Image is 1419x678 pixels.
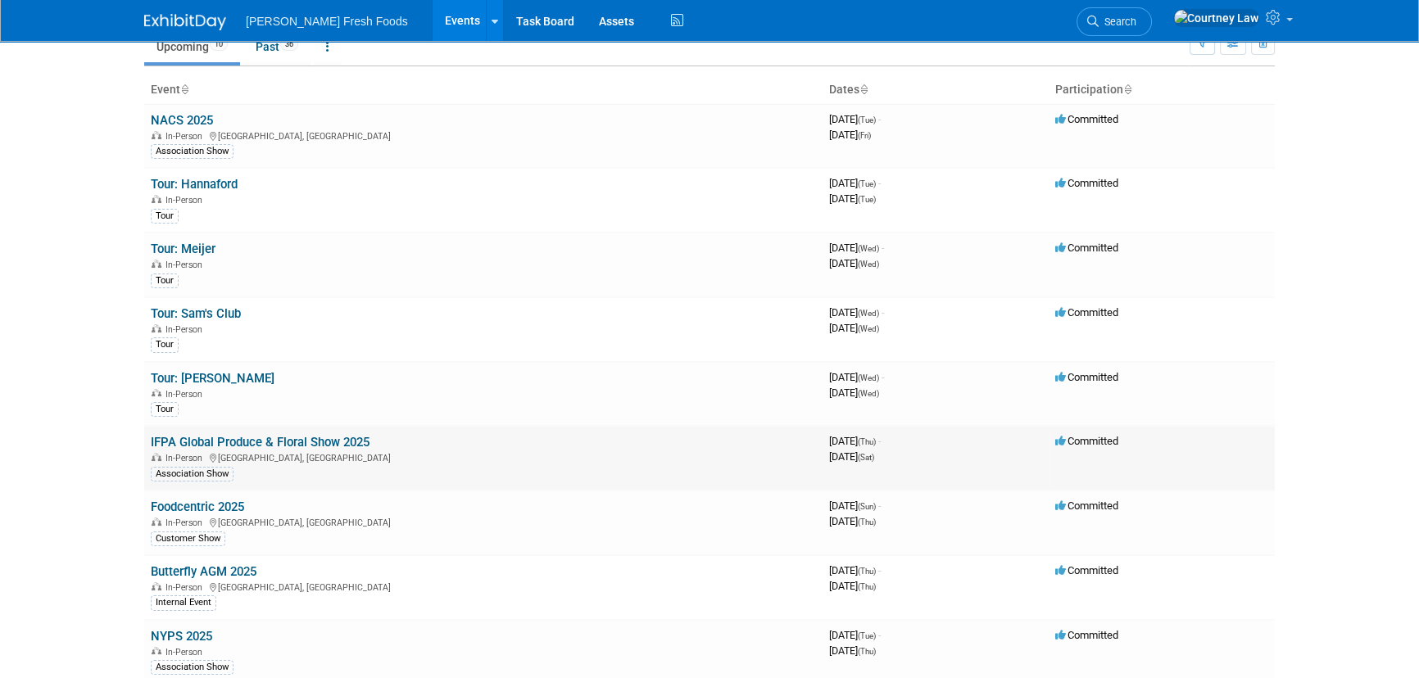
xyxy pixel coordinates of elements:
span: [DATE] [829,257,879,269]
div: Customer Show [151,531,225,546]
span: (Tue) [858,179,876,188]
span: - [878,113,881,125]
a: NYPS 2025 [151,629,212,644]
th: Dates [823,76,1049,104]
span: [DATE] [829,644,876,657]
div: [GEOGRAPHIC_DATA], [GEOGRAPHIC_DATA] [151,515,816,528]
img: In-Person Event [152,131,161,139]
a: Past36 [243,31,311,62]
a: Sort by Participation Type [1123,83,1131,96]
a: Tour: [PERSON_NAME] [151,371,274,386]
span: [DATE] [829,242,884,254]
span: Search [1099,16,1136,28]
span: (Tue) [858,115,876,124]
span: (Thu) [858,567,876,576]
span: (Wed) [858,260,879,269]
span: [DATE] [829,371,884,383]
span: (Sun) [858,502,876,511]
a: Tour: Sam's Club [151,306,241,321]
span: In-Person [165,518,207,528]
img: In-Person Event [152,518,161,526]
span: [DATE] [829,435,881,447]
span: Committed [1055,177,1118,189]
span: [DATE] [829,580,876,592]
a: NACS 2025 [151,113,213,128]
a: Sort by Start Date [859,83,868,96]
span: [DATE] [829,499,881,512]
span: [DATE] [829,113,881,125]
span: - [878,435,881,447]
span: Committed [1055,113,1118,125]
span: In-Person [165,453,207,463]
span: 10 [210,38,228,51]
div: Association Show [151,144,233,159]
span: Committed [1055,306,1118,319]
span: - [882,371,884,383]
img: In-Person Event [152,389,161,397]
span: (Wed) [858,324,879,333]
img: In-Person Event [152,195,161,203]
span: Committed [1055,435,1118,447]
span: In-Person [165,260,207,270]
a: Foodcentric 2025 [151,499,244,514]
span: - [878,564,881,576]
span: (Wed) [858,309,879,318]
div: [GEOGRAPHIC_DATA], [GEOGRAPHIC_DATA] [151,450,816,463]
span: - [878,629,881,641]
div: [GEOGRAPHIC_DATA], [GEOGRAPHIC_DATA] [151,580,816,593]
span: Committed [1055,242,1118,254]
span: In-Person [165,389,207,400]
span: - [878,499,881,512]
span: [DATE] [829,386,879,399]
a: IFPA Global Produce & Floral Show 2025 [151,435,369,450]
span: - [882,306,884,319]
th: Participation [1049,76,1275,104]
div: Tour [151,402,179,417]
span: [DATE] [829,564,881,576]
span: In-Person [165,131,207,142]
a: Butterfly AGM 2025 [151,564,256,579]
a: Upcoming10 [144,31,240,62]
div: Tour [151,337,179,352]
div: [GEOGRAPHIC_DATA], [GEOGRAPHIC_DATA] [151,129,816,142]
div: Tour [151,273,179,288]
span: (Tue) [858,195,876,204]
span: In-Person [165,324,207,335]
div: Internal Event [151,595,216,610]
img: Courtney Law [1173,9,1259,27]
span: 36 [280,38,298,51]
span: [DATE] [829,192,876,205]
span: In-Person [165,195,207,206]
span: [DATE] [829,177,881,189]
div: Association Show [151,660,233,675]
th: Event [144,76,823,104]
span: (Thu) [858,437,876,446]
span: In-Person [165,647,207,658]
span: [DATE] [829,450,874,463]
span: [PERSON_NAME] Fresh Foods [246,15,408,28]
img: In-Person Event [152,582,161,590]
span: (Thu) [858,582,876,591]
span: (Wed) [858,389,879,398]
span: Committed [1055,629,1118,641]
span: In-Person [165,582,207,593]
span: (Thu) [858,518,876,527]
span: [DATE] [829,629,881,641]
img: ExhibitDay [144,14,226,30]
a: Tour: Meijer [151,242,215,256]
span: (Sat) [858,453,874,462]
span: Committed [1055,371,1118,383]
span: [DATE] [829,129,871,141]
span: [DATE] [829,515,876,527]
span: [DATE] [829,306,884,319]
img: In-Person Event [152,324,161,332]
span: [DATE] [829,322,879,334]
span: - [882,242,884,254]
img: In-Person Event [152,453,161,461]
span: - [878,177,881,189]
div: Association Show [151,467,233,481]
span: (Fri) [858,131,871,140]
a: Tour: Hannaford [151,177,238,192]
img: In-Person Event [152,260,161,268]
span: Committed [1055,564,1118,576]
